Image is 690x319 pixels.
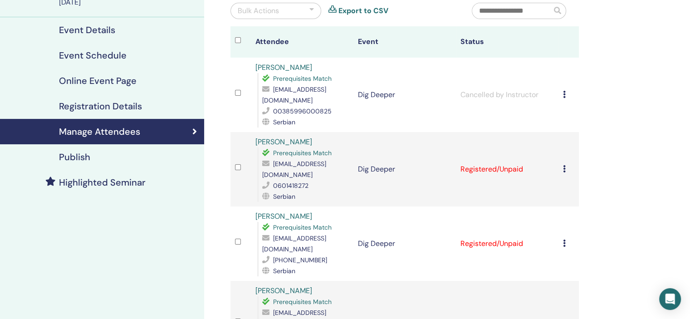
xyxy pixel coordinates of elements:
[273,118,295,126] span: Serbian
[273,256,327,264] span: [PHONE_NUMBER]
[353,26,456,58] th: Event
[273,74,332,83] span: Prerequisites Match
[273,182,308,190] span: 0601418272
[255,137,312,147] a: [PERSON_NAME]
[353,206,456,281] td: Dig Deeper
[273,149,332,157] span: Prerequisites Match
[59,101,142,112] h4: Registration Details
[59,177,146,188] h4: Highlighted Seminar
[255,286,312,295] a: [PERSON_NAME]
[238,5,279,16] div: Bulk Actions
[262,234,326,253] span: [EMAIL_ADDRESS][DOMAIN_NAME]
[59,25,115,35] h4: Event Details
[262,85,326,104] span: [EMAIL_ADDRESS][DOMAIN_NAME]
[59,152,90,162] h4: Publish
[59,126,140,137] h4: Manage Attendees
[338,5,388,16] a: Export to CSV
[255,63,312,72] a: [PERSON_NAME]
[255,211,312,221] a: [PERSON_NAME]
[262,160,326,179] span: [EMAIL_ADDRESS][DOMAIN_NAME]
[59,75,137,86] h4: Online Event Page
[273,298,332,306] span: Prerequisites Match
[273,192,295,201] span: Serbian
[59,50,127,61] h4: Event Schedule
[659,288,681,310] div: Open Intercom Messenger
[273,267,295,275] span: Serbian
[273,107,332,115] span: 00385996000825
[251,26,353,58] th: Attendee
[353,132,456,206] td: Dig Deeper
[456,26,558,58] th: Status
[273,223,332,231] span: Prerequisites Match
[353,58,456,132] td: Dig Deeper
